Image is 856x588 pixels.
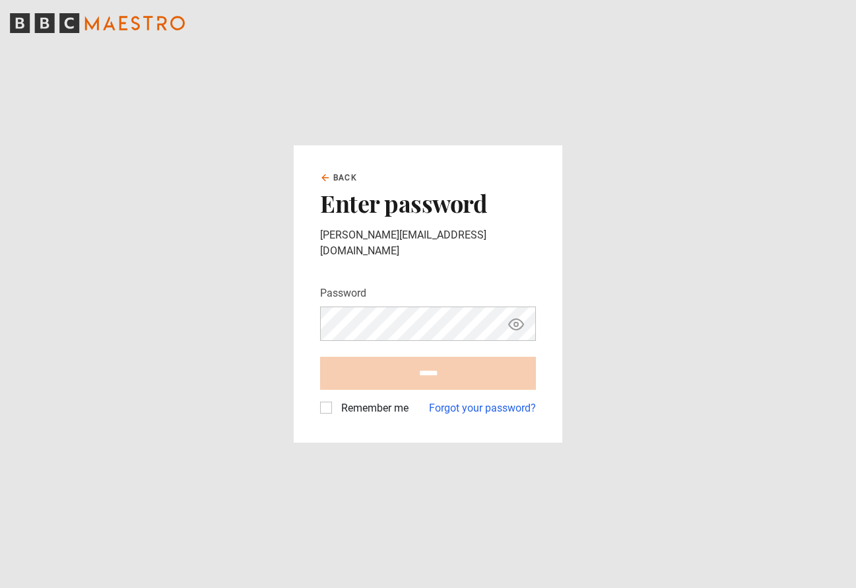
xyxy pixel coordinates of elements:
[10,13,185,33] svg: BBC Maestro
[320,189,536,217] h2: Enter password
[320,285,366,301] label: Password
[336,400,409,416] label: Remember me
[505,312,527,336] button: Show password
[320,172,357,184] a: Back
[320,227,536,259] p: [PERSON_NAME][EMAIL_ADDRESS][DOMAIN_NAME]
[333,172,357,184] span: Back
[429,400,536,416] a: Forgot your password?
